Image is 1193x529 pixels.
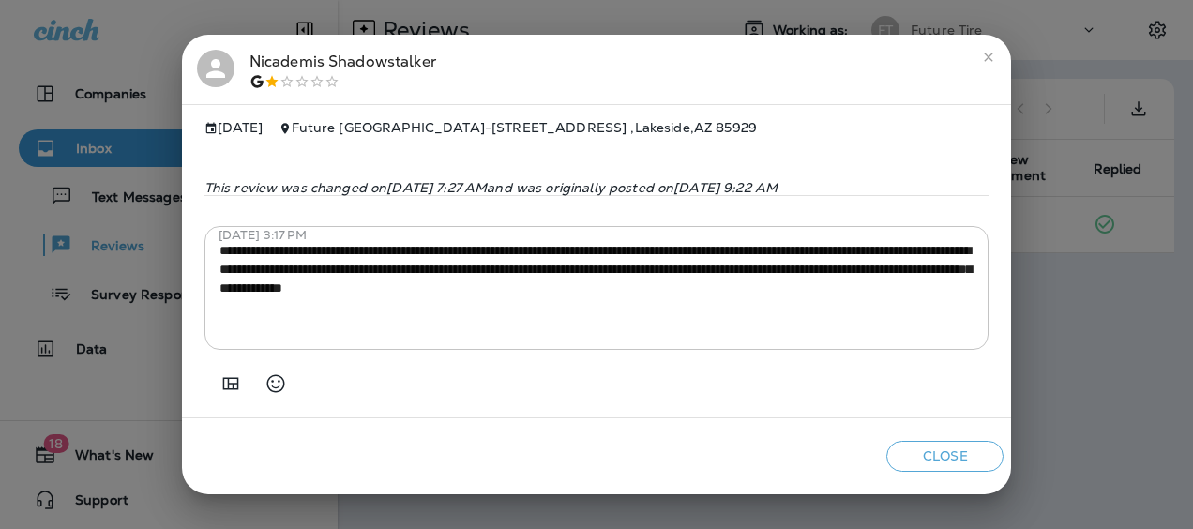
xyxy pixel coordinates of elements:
[249,50,436,89] div: Nicademis Shadowstalker
[974,42,1004,72] button: close
[204,120,264,136] span: [DATE]
[204,180,989,195] p: This review was changed on [DATE] 7:27 AM
[487,179,778,196] span: and was originally posted on [DATE] 9:22 AM
[212,365,249,402] button: Add in a premade template
[886,441,1004,472] button: Close
[292,119,757,136] span: Future [GEOGRAPHIC_DATA] - [STREET_ADDRESS] , Lakeside , AZ 85929
[257,365,294,402] button: Select an emoji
